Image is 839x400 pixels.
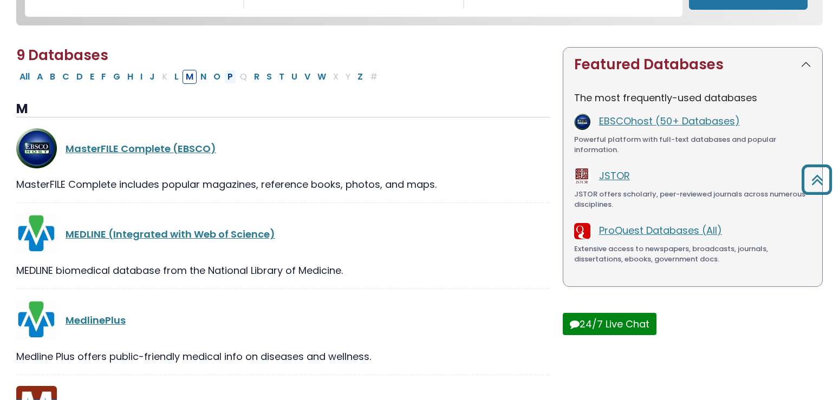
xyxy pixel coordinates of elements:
div: JSTOR offers scholarly, peer-reviewed journals across numerous disciplines. [574,189,811,210]
a: EBSCOhost (50+ Databases) [599,114,740,128]
button: Filter Results J [146,70,158,84]
button: Filter Results D [73,70,86,84]
button: Filter Results R [251,70,263,84]
div: Powerful platform with full-text databases and popular information. [574,134,811,155]
button: All [16,70,33,84]
button: Filter Results F [98,70,109,84]
button: Filter Results B [47,70,58,84]
button: Filter Results P [224,70,236,84]
button: Filter Results O [210,70,224,84]
a: MEDLINE (Integrated with Web of Science) [66,227,275,241]
button: Filter Results N [197,70,210,84]
button: Filter Results H [124,70,136,84]
h3: M [16,101,550,117]
div: Extensive access to newspapers, broadcasts, journals, dissertations, ebooks, government docs. [574,244,811,265]
button: Filter Results A [34,70,46,84]
button: Filter Results W [314,70,329,84]
button: Filter Results L [171,70,182,84]
a: MedlinePlus [66,313,126,327]
a: JSTOR [599,169,630,182]
button: Filter Results I [137,70,146,84]
span: 9 Databases [16,45,108,65]
button: Filter Results C [59,70,73,84]
button: Filter Results E [87,70,97,84]
div: MasterFILE Complete includes popular magazines, reference books, photos, and maps. [16,177,550,192]
a: Back to Top [797,169,836,189]
p: The most frequently-used databases [574,90,811,105]
div: Alpha-list to filter by first letter of database name [16,69,382,83]
button: Filter Results T [276,70,288,84]
a: MasterFILE Complete (EBSCO) [66,142,216,155]
div: MEDLINE biomedical database from the National Library of Medicine. [16,263,550,278]
button: Filter Results G [110,70,123,84]
button: Filter Results S [263,70,275,84]
button: 24/7 Live Chat [563,313,656,335]
button: Filter Results Z [354,70,366,84]
button: Filter Results V [301,70,314,84]
button: Filter Results M [183,70,197,84]
a: ProQuest Databases (All) [599,224,722,237]
button: Featured Databases [563,48,822,82]
div: Medline Plus offers public-friendly medical info on diseases and wellness. [16,349,550,364]
button: Filter Results U [288,70,301,84]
